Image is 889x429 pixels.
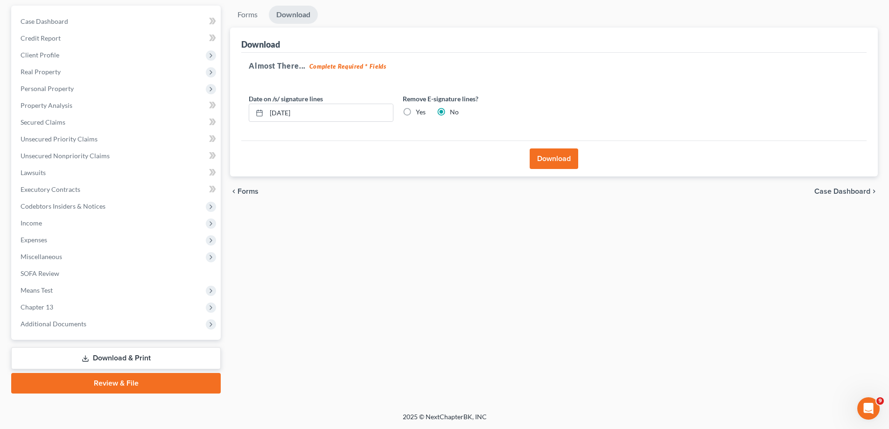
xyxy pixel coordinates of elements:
[814,188,878,195] a: Case Dashboard chevron_right
[11,373,221,394] a: Review & File
[13,30,221,47] a: Credit Report
[13,148,221,164] a: Unsecured Nonpriority Claims
[249,94,323,104] label: Date on /s/ signature lines
[13,13,221,30] a: Case Dashboard
[21,286,53,294] span: Means Test
[21,185,80,193] span: Executory Contracts
[21,118,65,126] span: Secured Claims
[179,412,711,429] div: 2025 © NextChapterBK, INC
[13,164,221,181] a: Lawsuits
[530,148,578,169] button: Download
[21,202,105,210] span: Codebtors Insiders & Notices
[230,6,265,24] a: Forms
[309,63,386,70] strong: Complete Required * Fields
[857,397,880,420] iframe: Intercom live chat
[21,135,98,143] span: Unsecured Priority Claims
[416,107,426,117] label: Yes
[450,107,459,117] label: No
[249,60,859,71] h5: Almost There...
[230,188,238,195] i: chevron_left
[21,169,46,176] span: Lawsuits
[814,188,870,195] span: Case Dashboard
[13,97,221,114] a: Property Analysis
[21,68,61,76] span: Real Property
[13,131,221,148] a: Unsecured Priority Claims
[21,236,47,244] span: Expenses
[21,219,42,227] span: Income
[238,188,259,195] span: Forms
[21,34,61,42] span: Credit Report
[876,397,884,405] span: 9
[241,39,280,50] div: Download
[403,94,547,104] label: Remove E-signature lines?
[21,269,59,277] span: SOFA Review
[269,6,318,24] a: Download
[21,101,72,109] span: Property Analysis
[21,152,110,160] span: Unsecured Nonpriority Claims
[13,265,221,282] a: SOFA Review
[21,303,53,311] span: Chapter 13
[230,188,271,195] button: chevron_left Forms
[11,347,221,369] a: Download & Print
[266,104,393,122] input: MM/DD/YYYY
[21,84,74,92] span: Personal Property
[21,17,68,25] span: Case Dashboard
[21,253,62,260] span: Miscellaneous
[21,320,86,328] span: Additional Documents
[870,188,878,195] i: chevron_right
[13,181,221,198] a: Executory Contracts
[13,114,221,131] a: Secured Claims
[21,51,59,59] span: Client Profile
